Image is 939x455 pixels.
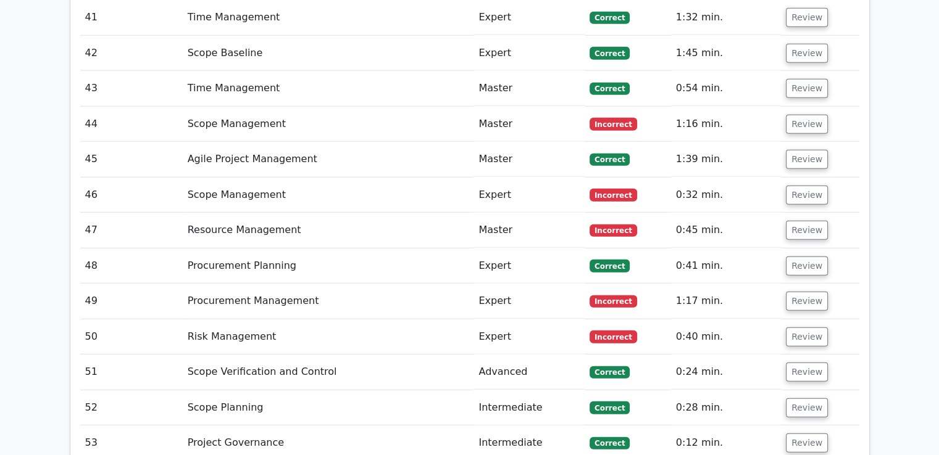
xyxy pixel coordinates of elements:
span: Incorrect [590,330,637,343]
td: Intermediate [474,390,585,425]
td: Risk Management [183,319,474,355]
td: Expert [474,284,585,319]
td: Procurement Planning [183,248,474,284]
span: Correct [590,366,630,379]
span: Incorrect [590,118,637,130]
button: Review [786,256,828,276]
td: 1:45 min. [671,36,781,71]
td: Expert [474,248,585,284]
td: 0:45 min. [671,213,781,248]
td: Master [474,71,585,106]
span: Incorrect [590,295,637,308]
td: Master [474,107,585,142]
td: 52 [80,390,183,425]
span: Correct [590,12,630,24]
td: 0:54 min. [671,71,781,106]
td: Procurement Management [183,284,474,319]
td: 1:39 min. [671,142,781,177]
td: 0:41 min. [671,248,781,284]
td: Scope Management [183,178,474,213]
button: Review [786,186,828,205]
button: Review [786,150,828,169]
td: 1:17 min. [671,284,781,319]
span: Correct [590,47,630,59]
span: Incorrect [590,224,637,237]
td: 42 [80,36,183,71]
td: Master [474,142,585,177]
button: Review [786,44,828,63]
td: 47 [80,213,183,248]
span: Incorrect [590,189,637,201]
td: 43 [80,71,183,106]
td: 0:32 min. [671,178,781,213]
button: Review [786,8,828,27]
td: Advanced [474,355,585,390]
span: Correct [590,154,630,166]
td: 0:24 min. [671,355,781,390]
td: 46 [80,178,183,213]
td: 50 [80,319,183,355]
button: Review [786,433,828,453]
td: Scope Management [183,107,474,142]
td: Master [474,213,585,248]
button: Review [786,292,828,311]
button: Review [786,79,828,98]
td: Expert [474,36,585,71]
button: Review [786,363,828,382]
td: 49 [80,284,183,319]
button: Review [786,221,828,240]
button: Review [786,327,828,346]
td: Time Management [183,71,474,106]
span: Correct [590,437,630,449]
td: 51 [80,355,183,390]
button: Review [786,398,828,417]
td: 1:16 min. [671,107,781,142]
td: Expert [474,178,585,213]
td: Scope Baseline [183,36,474,71]
button: Review [786,115,828,134]
td: Expert [474,319,585,355]
td: 45 [80,142,183,177]
td: 44 [80,107,183,142]
td: 0:28 min. [671,390,781,425]
td: Agile Project Management [183,142,474,177]
span: Correct [590,260,630,272]
td: Scope Planning [183,390,474,425]
td: Resource Management [183,213,474,248]
span: Correct [590,83,630,95]
span: Correct [590,401,630,414]
td: 48 [80,248,183,284]
td: Scope Verification and Control [183,355,474,390]
td: 0:40 min. [671,319,781,355]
